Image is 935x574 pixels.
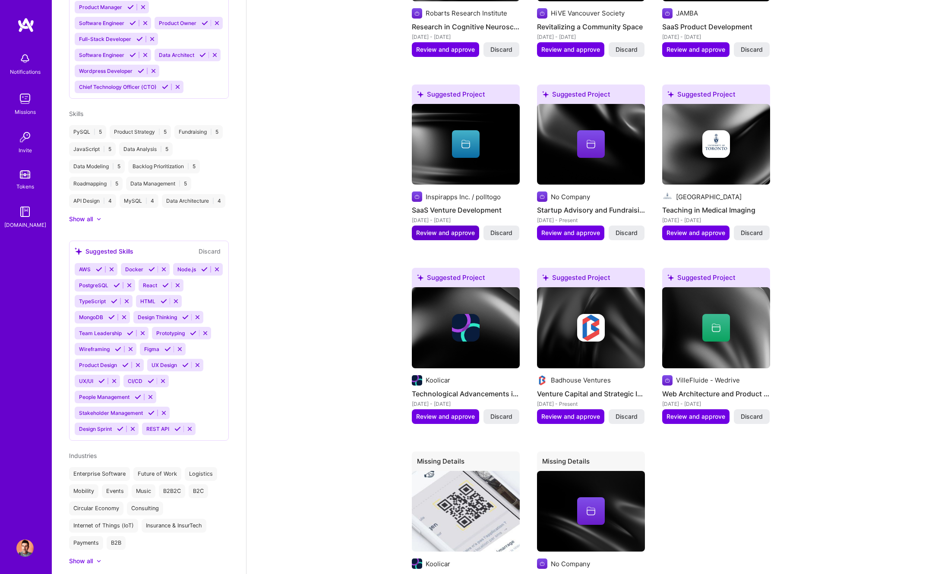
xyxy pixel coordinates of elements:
[79,394,130,400] span: People Management
[212,52,218,58] i: Reject
[156,330,185,336] span: Prototyping
[541,412,600,421] span: Review and approve
[79,362,117,368] span: Product Design
[412,204,520,216] h4: SaaS Venture Development
[662,191,673,202] img: Company logo
[79,84,157,90] span: Chief Technology Officer (CTO)
[138,314,177,320] span: Design Thinking
[537,21,645,32] h4: Revitalizing a Community Space
[79,4,122,10] span: Product Manager
[490,412,512,421] span: Discard
[537,287,645,368] img: cover
[142,52,148,58] i: Reject
[103,146,105,153] span: |
[130,426,136,432] i: Reject
[122,362,129,368] i: Accept
[69,452,97,459] span: Industries
[537,216,645,225] div: [DATE] - Present
[127,330,133,336] i: Accept
[182,314,189,320] i: Accept
[149,36,155,42] i: Reject
[667,45,725,54] span: Review and approve
[79,330,122,336] span: Team Leadership
[537,471,645,552] img: cover
[174,282,181,289] i: Reject
[542,274,549,281] i: icon SuggestedTeams
[79,20,124,26] span: Software Engineer
[177,266,196,273] span: Node.js
[132,484,155,498] div: Music
[138,68,144,74] i: Accept
[114,282,120,289] i: Accept
[16,50,34,67] img: bell
[412,471,520,552] img: P2P carsharing platform
[120,194,158,208] div: MySQL 4
[667,274,674,281] i: icon SuggestedTeams
[417,91,423,97] i: icon SuggestedTeams
[128,378,142,384] span: CI/CD
[577,314,605,342] img: Company logo
[108,266,115,273] i: Reject
[147,394,154,400] i: Reject
[148,266,155,273] i: Accept
[69,177,123,191] div: Roadmapping 5
[103,198,105,204] span: |
[417,274,423,281] i: icon SuggestedTeams
[676,192,742,201] div: [GEOGRAPHIC_DATA]
[173,298,179,304] i: Reject
[662,32,770,41] div: [DATE] - [DATE]
[541,45,600,54] span: Review and approve
[161,298,167,304] i: Accept
[662,268,770,291] div: Suggested Project
[416,45,475,54] span: Review and approve
[146,426,169,432] span: REST API
[667,91,674,97] i: icon SuggestedTeams
[537,399,645,408] div: [DATE] - Present
[135,394,141,400] i: Accept
[667,229,725,237] span: Review and approve
[130,20,136,26] i: Accept
[148,378,154,384] i: Accept
[177,346,183,352] i: Reject
[537,452,645,474] div: Missing Details
[69,142,116,156] div: JavaScript 5
[412,399,520,408] div: [DATE] - [DATE]
[412,375,422,386] img: Company logo
[127,346,134,352] i: Reject
[161,266,167,273] i: Reject
[412,85,520,107] div: Suggested Project
[111,298,117,304] i: Accept
[537,32,645,41] div: [DATE] - [DATE]
[69,215,93,223] div: Show all
[676,9,698,18] div: JAMBA
[69,536,103,550] div: Payments
[136,36,143,42] i: Accept
[15,107,36,116] div: Missions
[127,4,134,10] i: Accept
[142,20,148,26] i: Reject
[551,9,625,18] div: HiVE Vancouver Society
[69,484,98,498] div: Mobility
[150,68,157,74] i: Reject
[98,378,105,384] i: Accept
[426,559,450,568] div: Koolicar
[662,85,770,107] div: Suggested Project
[144,346,159,352] span: Figma
[426,192,501,201] div: Inspirapps Inc. / polltogo
[214,266,220,273] i: Reject
[174,426,181,432] i: Accept
[412,216,520,225] div: [DATE] - [DATE]
[662,216,770,225] div: [DATE] - [DATE]
[69,160,125,173] div: Data Modeling 5
[159,484,185,498] div: B2B2C
[537,268,645,291] div: Suggested Project
[112,163,114,170] span: |
[79,410,143,416] span: Stakeholder Management
[16,203,34,220] img: guide book
[16,129,34,146] img: Invite
[412,21,520,32] h4: Research in Cognitive Neuroscience
[187,163,189,170] span: |
[79,426,112,432] span: Design Sprint
[741,45,763,54] span: Discard
[202,20,208,26] i: Accept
